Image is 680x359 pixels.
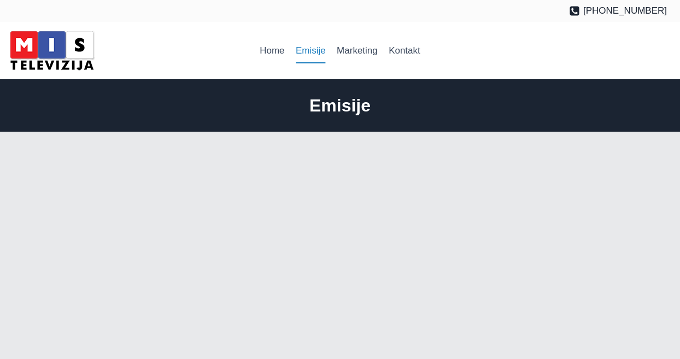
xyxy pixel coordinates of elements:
a: Kontakt [383,38,426,64]
img: MIS Television [5,27,98,74]
iframe: Serbian Film Festival | Sydney 2024 [461,158,667,274]
a: Home [254,38,290,64]
nav: Primary [254,38,426,64]
iframe: Srbi za srbe - za porodicu Đeković [237,158,443,274]
a: Emisije [290,38,331,64]
a: Marketing [331,38,383,64]
span: [PHONE_NUMBER] [583,3,667,18]
a: [PHONE_NUMBER] [569,3,667,18]
iframe: Serbian Film Festival | Sydney 2025 [13,158,219,274]
h1: Emisije [13,92,667,119]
